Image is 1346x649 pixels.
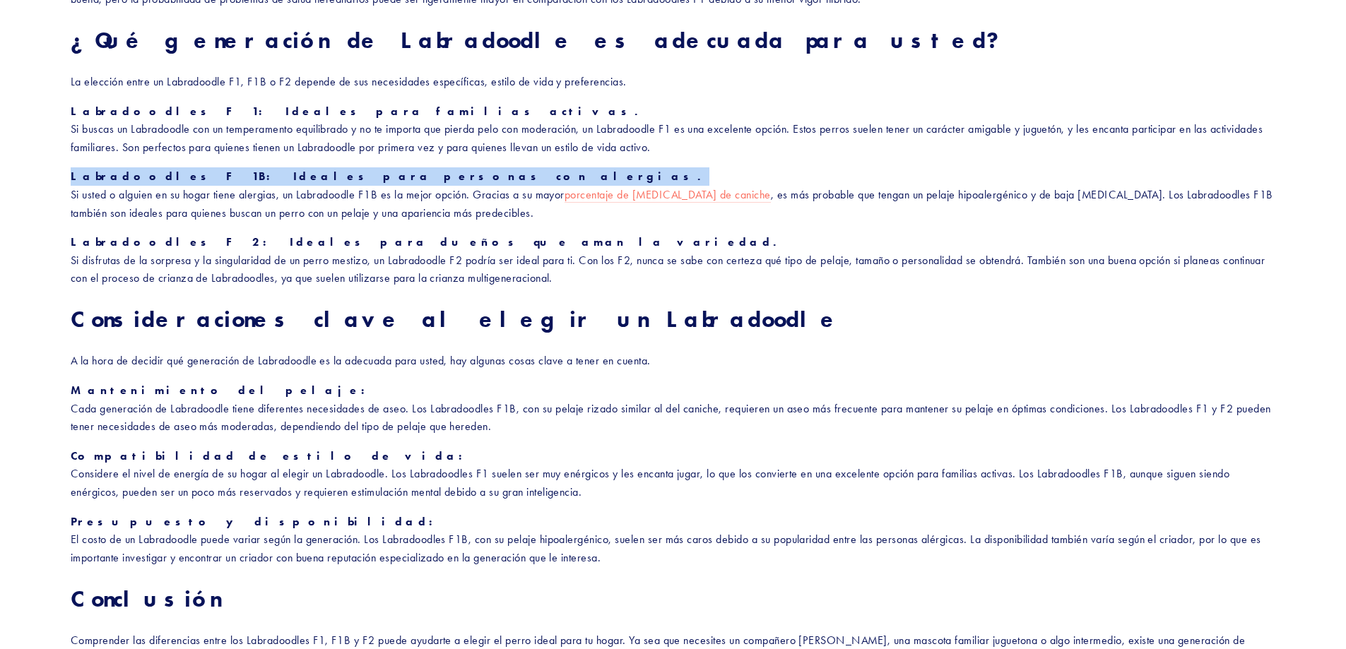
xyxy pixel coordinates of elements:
font: Mantenimiento del pelaje: [71,383,376,397]
font: El costo de un Labradoodle puede variar según la generación. Los Labradoodles F1B, con su pelaje ... [71,532,1264,564]
a: porcentaje de [MEDICAL_DATA] de caniche [565,188,771,203]
font: Labradoodles F1: Ideales para familias activas. [71,105,647,118]
font: Si usted o alguien en su hogar tiene alergias, un Labradoodle F1B es la mejor opción. Gracias a s... [71,188,565,201]
font: Conclusión [71,585,220,612]
font: Cada generación de Labradoodle tiene diferentes necesidades de aseo. Los Labradoodles F1B, con su... [71,402,1274,434]
font: ¿Qué generación de Labradoodle es adecuada para usted? [71,26,1006,54]
font: Consideraciones clave al elegir un Labradoodle [71,305,841,333]
font: Si disfrutas de la sorpresa y la singularidad de un perro mestizo, un Labradoodle F2 podría ser i... [71,254,1268,285]
font: Labradoodles F2: Ideales para dueños que aman la variedad. [71,235,786,249]
font: Compatibilidad de estilo de vida: [71,449,474,463]
font: A la hora de decidir qué generación de Labradoodle es la adecuada para usted, hay algunas cosas c... [71,354,651,367]
font: Presupuesto y disponibilidad: [71,515,444,528]
font: Labradoodles F1B: Ideales para personas con alergias. [71,169,709,183]
font: , es más probable que tengan un pelaje hipoalergénico y de baja [MEDICAL_DATA]. Los Labradoodles ... [71,188,1276,220]
font: porcentaje de [MEDICAL_DATA] de caniche [565,188,771,201]
font: Si buscas un Labradoodle con un temperamento equilibrado y no te importa que pierda pelo con mode... [71,122,1265,154]
font: Considere el nivel de energía de su hogar al elegir un Labradoodle. Los Labradoodles F1 suelen se... [71,467,1233,499]
font: La elección entre un Labradoodle F1, F1B o F2 depende de sus necesidades específicas, estilo de v... [71,75,627,88]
